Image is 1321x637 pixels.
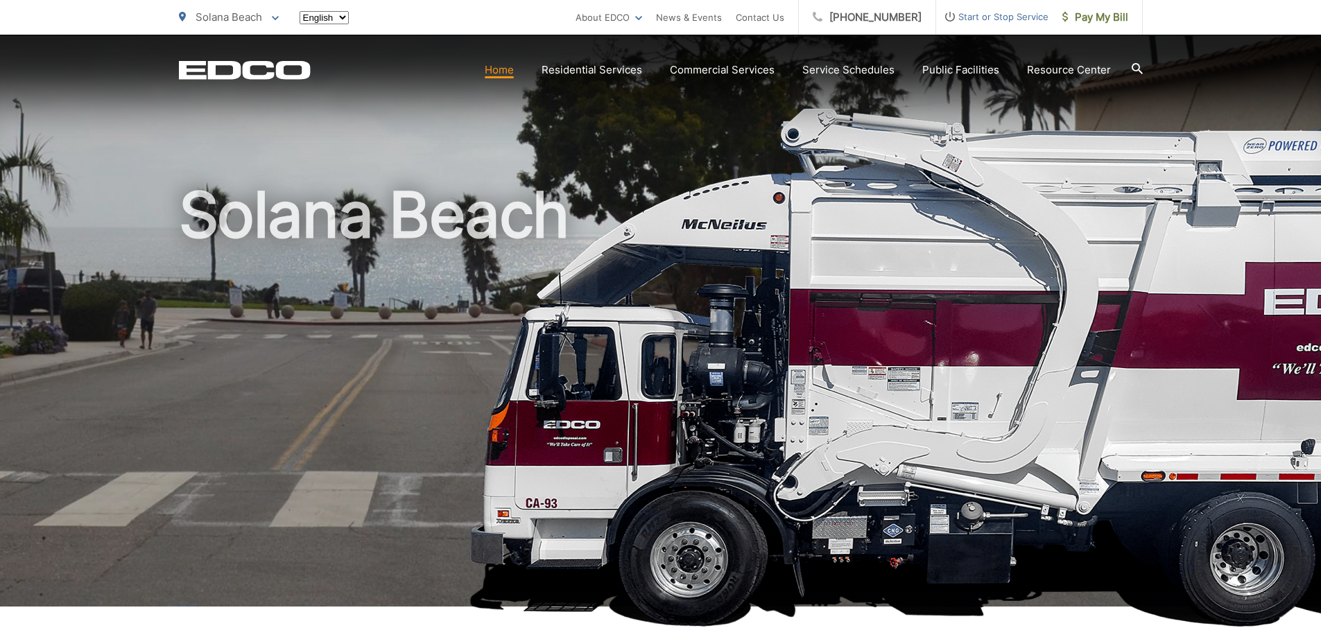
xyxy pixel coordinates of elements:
a: Home [485,62,514,78]
span: Pay My Bill [1062,9,1128,26]
a: Residential Services [542,62,642,78]
a: Service Schedules [802,62,895,78]
a: About EDCO [576,9,642,26]
a: Commercial Services [670,62,775,78]
a: Public Facilities [922,62,999,78]
a: News & Events [656,9,722,26]
a: Contact Us [736,9,784,26]
h1: Solana Beach [179,180,1143,619]
a: EDCD logo. Return to the homepage. [179,60,311,80]
span: Solana Beach [196,10,262,24]
a: Resource Center [1027,62,1111,78]
select: Select a language [300,11,349,24]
